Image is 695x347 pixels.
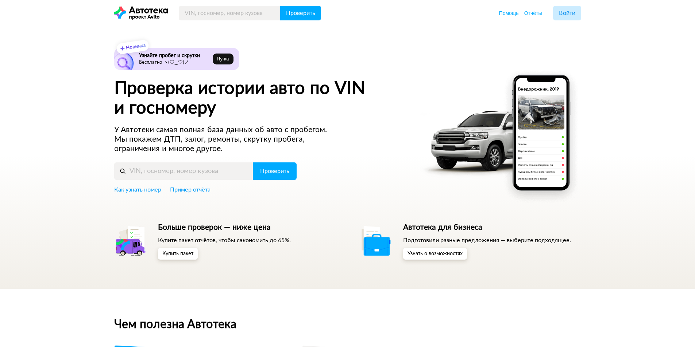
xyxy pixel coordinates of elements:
[139,60,210,66] p: Бесплатно ヽ(♡‿♡)ノ
[253,162,297,180] button: Проверить
[162,251,193,256] span: Купить пакет
[403,223,571,232] h5: Автотека для бизнеса
[179,6,281,20] input: VIN, госномер, номер кузова
[158,223,291,232] h5: Больше проверок — ниже цена
[499,9,519,17] a: Помощь
[260,168,289,174] span: Проверить
[524,10,542,16] span: Отчёты
[114,318,581,331] h2: Чем полезна Автотека
[408,251,463,256] span: Узнать о возможностях
[114,186,161,194] a: Как узнать номер
[114,162,253,180] input: VIN, госномер, номер кузова
[158,248,198,260] button: Купить пакет
[139,52,210,59] h6: Узнайте пробег и скрутки
[170,186,211,194] a: Пример отчёта
[553,6,581,20] button: Войти
[559,10,575,16] span: Войти
[499,10,519,16] span: Помощь
[126,43,146,51] strong: Новинка
[403,236,571,244] p: Подготовили разные предложения — выберите подходящее.
[158,236,291,244] p: Купите пакет отчётов, чтобы сэкономить до 65%.
[524,9,542,17] a: Отчёты
[403,248,467,260] button: Узнать о возможностях
[114,125,341,154] p: У Автотеки самая полная база данных об авто с пробегом. Мы покажем ДТП, залог, ремонты, скрутку п...
[114,79,411,118] h1: Проверка истории авто по VIN и госномеру
[286,10,315,16] span: Проверить
[217,56,229,62] span: Ну‑ка
[280,6,321,20] button: Проверить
